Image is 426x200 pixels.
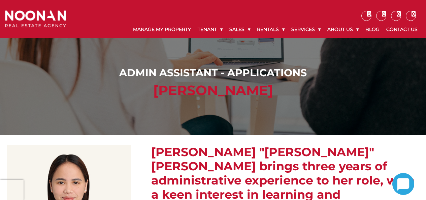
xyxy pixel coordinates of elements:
a: Blog [362,21,383,38]
a: Services [288,21,324,38]
a: Tenant [194,21,226,38]
h2: [PERSON_NAME] [7,82,419,98]
a: Rentals [254,21,288,38]
a: Contact Us [383,21,421,38]
img: Noonan Real Estate Agency [5,10,66,27]
a: Manage My Property [130,21,194,38]
h1: Admin Assistant - Applications [7,67,419,79]
a: Sales [226,21,254,38]
a: About Us [324,21,362,38]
